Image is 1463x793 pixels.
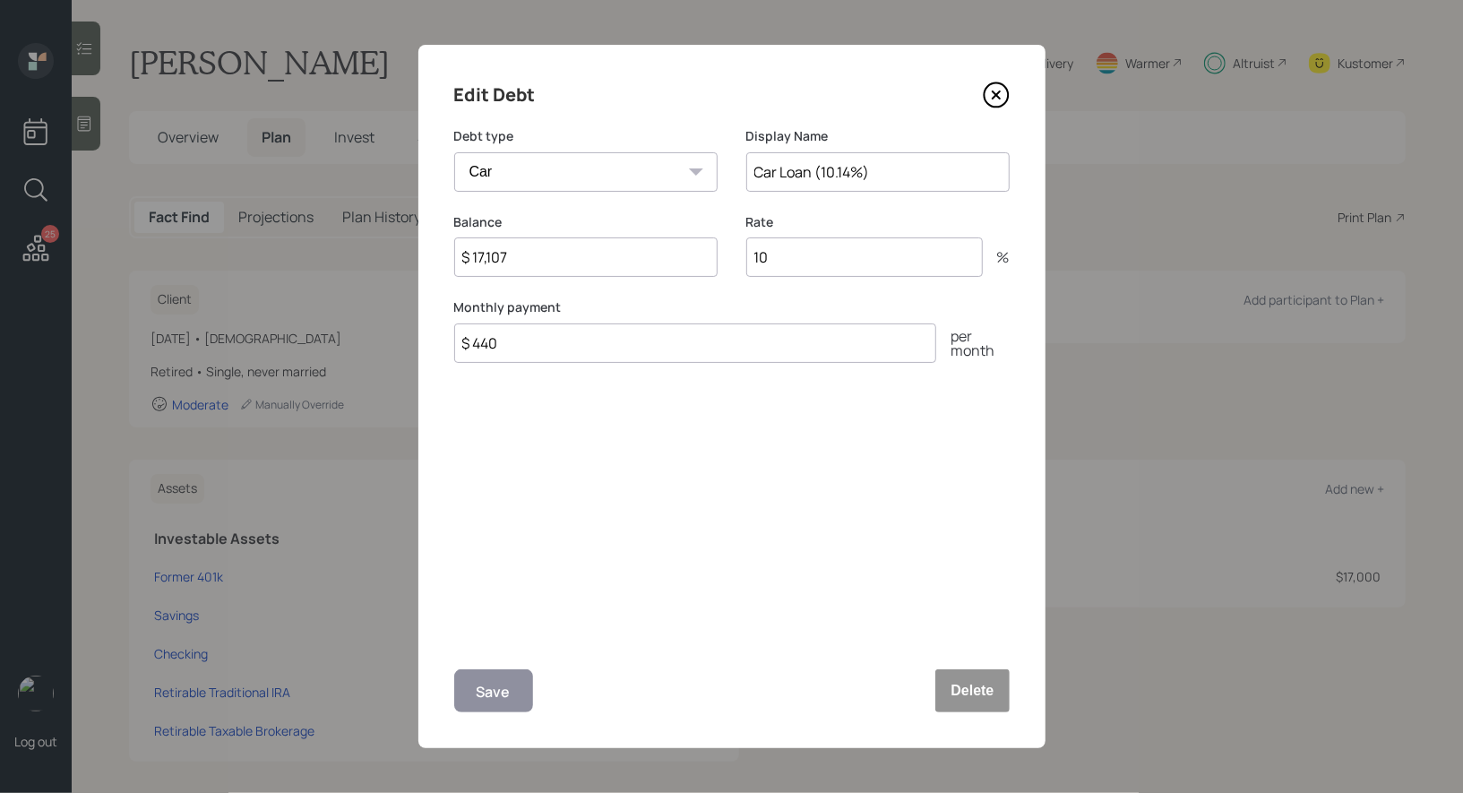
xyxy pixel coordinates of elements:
[454,213,718,231] label: Balance
[477,680,511,704] div: Save
[936,329,1010,358] div: per month
[454,81,536,109] h4: Edit Debt
[454,669,533,712] button: Save
[746,127,1010,145] label: Display Name
[746,213,1010,231] label: Rate
[454,298,1010,316] label: Monthly payment
[935,669,1009,712] button: Delete
[454,127,718,145] label: Debt type
[983,250,1010,264] div: %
